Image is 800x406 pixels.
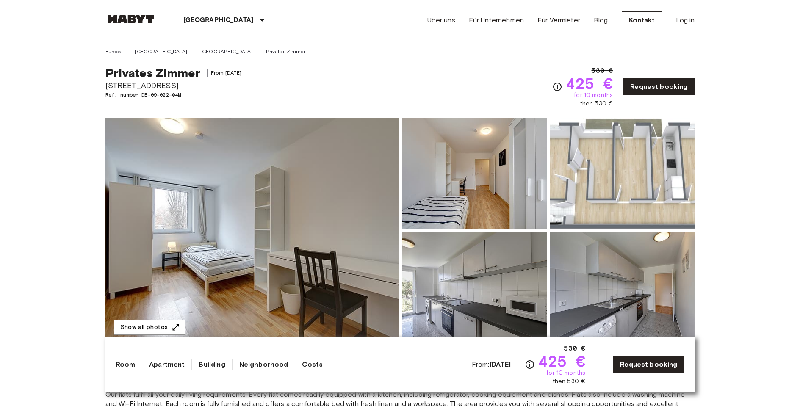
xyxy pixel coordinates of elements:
[207,69,246,77] span: From [DATE]
[402,232,547,343] img: Picture of unit DE-09-022-04M
[525,359,535,370] svg: Check cost overview for full price breakdown. Please note that discounts apply to new joiners onl...
[105,91,246,99] span: Ref. number DE-09-022-04M
[552,82,562,92] svg: Check cost overview for full price breakdown. Please note that discounts apply to new joiners onl...
[266,48,306,55] a: Privates Zimmer
[105,66,200,80] span: Privates Zimmer
[105,48,122,55] a: Europa
[200,48,253,55] a: [GEOGRAPHIC_DATA]
[302,359,323,370] a: Costs
[239,359,288,370] a: Neighborhood
[623,78,695,96] a: Request booking
[546,369,585,377] span: for 10 months
[676,15,695,25] a: Log in
[550,232,695,343] img: Picture of unit DE-09-022-04M
[613,356,684,373] a: Request booking
[580,99,613,108] span: then 530 €
[550,118,695,229] img: Picture of unit DE-09-022-04M
[594,15,608,25] a: Blog
[114,320,185,335] button: Show all photos
[469,15,524,25] a: Für Unternehmen
[472,360,511,369] span: From:
[105,118,399,343] img: Marketing picture of unit DE-09-022-04M
[538,354,585,369] span: 425 €
[622,11,662,29] a: Kontakt
[135,48,187,55] a: [GEOGRAPHIC_DATA]
[149,359,185,370] a: Apartment
[591,66,613,76] span: 530 €
[537,15,580,25] a: Für Vermieter
[105,80,246,91] span: [STREET_ADDRESS]
[427,15,455,25] a: Über uns
[402,118,547,229] img: Picture of unit DE-09-022-04M
[116,359,136,370] a: Room
[574,91,613,99] span: for 10 months
[183,15,254,25] p: [GEOGRAPHIC_DATA]
[564,343,585,354] span: 530 €
[553,377,586,386] span: then 530 €
[199,359,225,370] a: Building
[490,360,511,368] b: [DATE]
[566,76,613,91] span: 425 €
[105,15,156,23] img: Habyt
